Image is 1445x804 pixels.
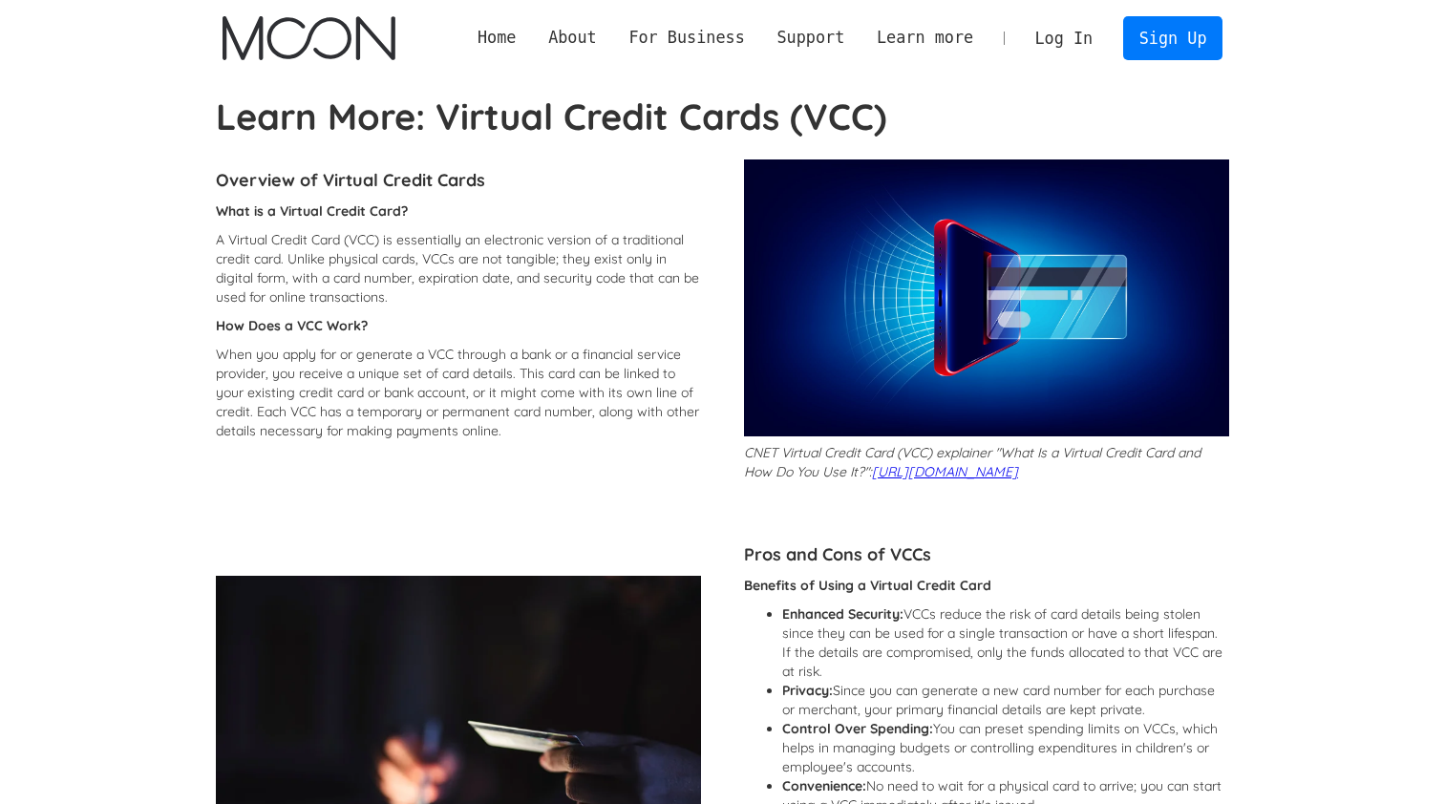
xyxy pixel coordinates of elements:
div: Support [761,26,861,50]
strong: Learn More: Virtual Credit Cards (VCC) [216,94,887,139]
div: Learn more [877,26,973,50]
li: You can preset spending limits on VCCs, which helps in managing budgets or controlling expenditur... [782,719,1229,776]
div: For Business [613,26,761,50]
strong: What is a Virtual Credit Card? [216,202,408,220]
p: A Virtual Credit Card (VCC) is essentially an electronic version of a traditional credit card. Un... [216,230,701,307]
h4: Pros and Cons of VCCs [744,543,1229,566]
h4: Overview of Virtual Credit Cards [216,169,701,192]
div: For Business [628,26,744,50]
a: Sign Up [1123,16,1222,59]
a: Home [461,26,532,50]
a: home [223,16,395,60]
a: Log In [1019,17,1109,59]
strong: Benefits of Using a Virtual Credit Card [744,577,991,594]
img: Moon Logo [223,16,395,60]
p: CNET Virtual Credit Card (VCC) explainer "What Is a Virtual Credit Card and How Do You Use It?": [744,443,1229,481]
div: Learn more [861,26,989,50]
strong: Control Over Spending: [782,720,933,737]
div: About [532,26,612,50]
p: When you apply for or generate a VCC through a bank or a financial service provider, you receive ... [216,345,701,440]
strong: Enhanced Security: [782,605,903,623]
div: Support [776,26,844,50]
strong: Privacy: [782,682,833,699]
li: VCCs reduce the risk of card details being stolen since they can be used for a single transaction... [782,604,1229,681]
li: Since you can generate a new card number for each purchase or merchant, your primary financial de... [782,681,1229,719]
div: About [548,26,597,50]
strong: How Does a VCC Work? [216,317,368,334]
a: [URL][DOMAIN_NAME] [872,463,1018,480]
strong: Convenience: [782,777,866,794]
